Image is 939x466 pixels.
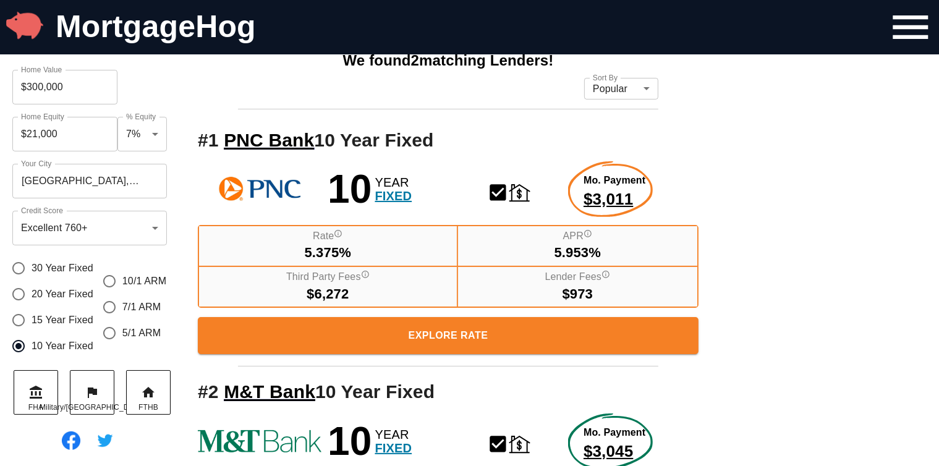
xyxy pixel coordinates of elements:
svg: Conventional Mortgage [487,433,509,455]
div: Popular [584,76,658,101]
svg: Third party fees include fees and taxes paid to non lender entities to facilitate the closing of ... [361,270,370,279]
img: Follow @MortgageHog [93,428,117,453]
input: Home Value [12,70,117,104]
div: Excellent 760+ [12,211,167,245]
span: FIXED [375,189,412,203]
span: $3,011 [584,188,645,211]
span: FHA [28,402,43,413]
span: YEAR [375,176,412,189]
span: We found 2 matching Lenders! [343,50,554,71]
span: Military/[GEOGRAPHIC_DATA] [40,402,145,413]
span: See more rates from PNC Bank! [224,130,314,150]
svg: Lender fees include all fees paid directly to the lender for funding your mortgage. Lender fees i... [601,270,610,279]
a: Explore More about this rate product [584,174,645,211]
a: MortgageHog [56,9,256,44]
a: Explore More About this Rate Product [198,317,699,354]
span: 5/1 ARM [122,326,161,341]
span: See more rates from M&T Bank! [224,381,315,402]
span: $6,272 [307,284,349,303]
h2: # 2 10 Year Fixed [198,379,699,405]
img: See more rates from PNC Bank! [198,169,321,210]
label: Third Party Fees [286,270,370,284]
span: Mo. Payment [584,174,645,188]
label: Rate [313,229,342,244]
a: PNC Bank Logo [198,169,328,210]
span: FTHB [138,402,158,413]
h2: # 1 10 Year Fixed [198,127,699,154]
svg: Home Refinance [509,433,530,455]
input: Home Equity [12,117,117,151]
span: $3,045 [584,440,645,463]
img: MortgageHog Logo [6,7,43,44]
span: Mo. Payment [584,426,645,440]
span: 10 Year Fixed [32,339,93,354]
a: Explore More about this rate product [584,426,645,463]
span: 10/1 ARM [122,274,166,289]
span: $973 [563,284,593,303]
span: YEAR [375,428,412,441]
img: Find MortgageHog on Facebook [62,431,80,450]
div: gender [12,245,173,369]
span: 7/1 ARM [122,300,161,315]
svg: Interest Rate "rate", reflects the cost of borrowing. If the interest rate is 3% and your loan is... [334,229,342,238]
span: Explore Rate [208,327,689,344]
span: 20 Year Fixed [32,287,93,302]
svg: Conventional Mortgage [487,182,509,203]
a: M&T Bank Logo [198,430,328,452]
label: APR [563,229,592,244]
span: 5.375% [305,243,352,262]
svg: Annual Percentage Rate - The interest rate on the loan if lender fees were averaged into each mon... [584,229,592,238]
a: PNC Bank [224,130,314,150]
span: 10 [328,422,372,461]
a: M&T Bank [224,381,315,402]
div: 7% [117,117,167,151]
span: 5.953% [554,243,601,262]
img: See more rates from M&T Bank! [198,430,321,452]
span: 10 [328,169,372,209]
span: 15 Year Fixed [32,313,93,328]
svg: Home Refinance [509,182,530,203]
span: FIXED [375,441,412,455]
span: 30 Year Fixed [32,261,93,276]
button: Explore Rate [198,317,699,354]
label: Lender Fees [545,270,611,284]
